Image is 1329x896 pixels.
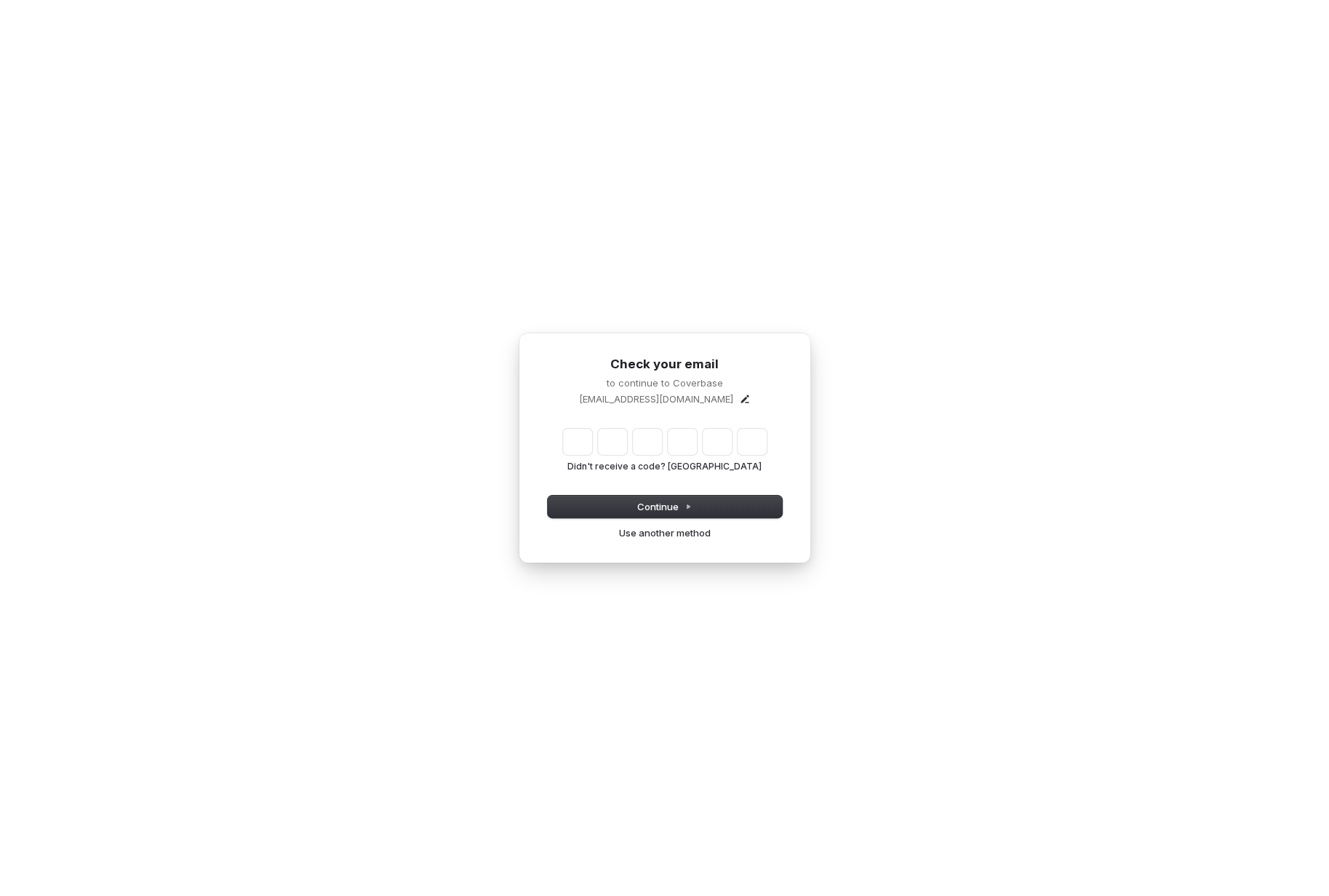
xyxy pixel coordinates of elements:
[637,500,692,513] span: Continue
[563,429,796,455] input: Enter verification code
[619,526,711,539] a: Use another method
[548,496,782,518] button: Continue
[739,393,751,405] button: Edit
[548,356,782,373] h1: Check your email
[548,376,782,389] p: to continue to Coverbase
[567,461,762,472] button: Didn't receive a code? [GEOGRAPHIC_DATA]
[579,392,733,405] p: [EMAIL_ADDRESS][DOMAIN_NAME]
